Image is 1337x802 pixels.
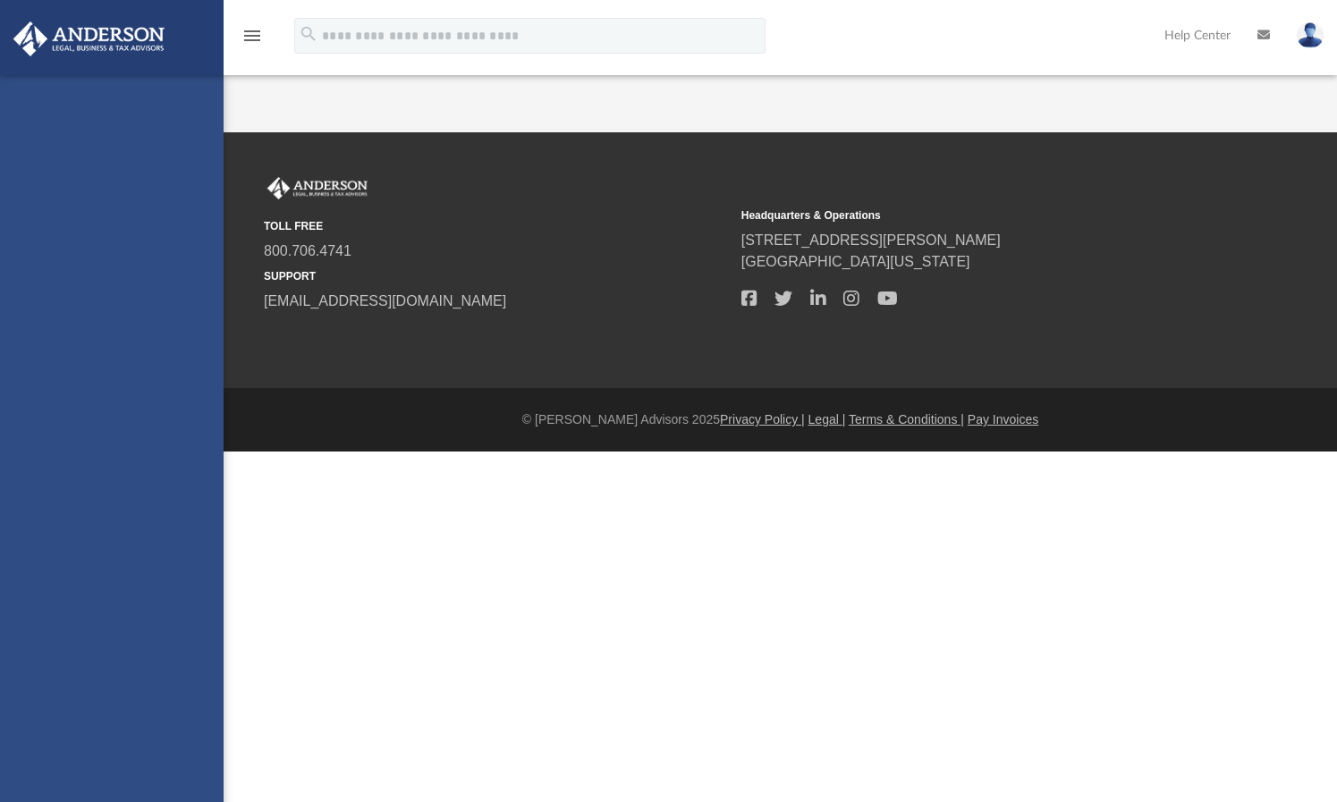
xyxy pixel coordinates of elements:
[264,218,729,234] small: TOLL FREE
[808,412,846,426] a: Legal |
[741,254,970,269] a: [GEOGRAPHIC_DATA][US_STATE]
[1297,22,1324,48] img: User Pic
[224,410,1337,429] div: © [PERSON_NAME] Advisors 2025
[241,34,263,46] a: menu
[8,21,170,56] img: Anderson Advisors Platinum Portal
[968,412,1038,426] a: Pay Invoices
[264,243,351,258] a: 800.706.4741
[264,268,729,284] small: SUPPORT
[720,412,805,426] a: Privacy Policy |
[741,232,1001,248] a: [STREET_ADDRESS][PERSON_NAME]
[849,412,964,426] a: Terms & Conditions |
[299,24,318,44] i: search
[241,25,263,46] i: menu
[264,177,371,200] img: Anderson Advisors Platinum Portal
[264,293,506,308] a: [EMAIL_ADDRESS][DOMAIN_NAME]
[741,207,1206,224] small: Headquarters & Operations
